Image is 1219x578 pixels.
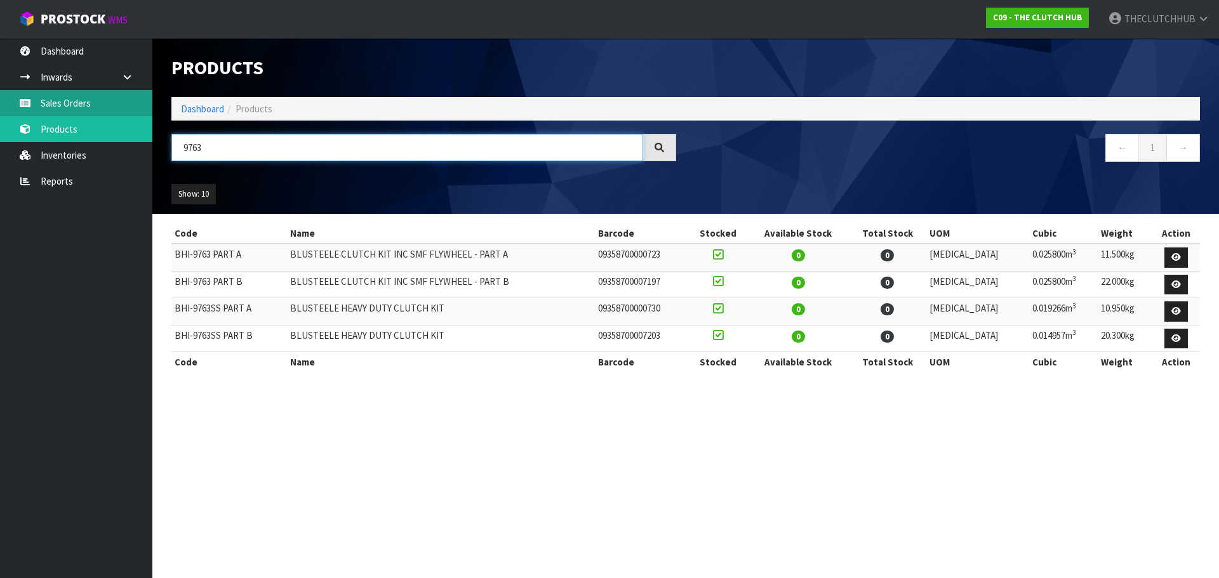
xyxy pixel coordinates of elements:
[792,277,805,289] span: 0
[287,271,595,298] td: BLUSTEELE CLUTCH KIT INC SMF FLYWHEEL - PART B
[287,352,595,372] th: Name
[595,271,689,298] td: 09358700007197
[792,331,805,343] span: 0
[848,352,926,372] th: Total Stock
[287,325,595,352] td: BLUSTEELE HEAVY DUTY CLUTCH KIT
[1166,134,1200,161] a: →
[881,277,894,289] span: 0
[171,134,643,161] input: Search products
[926,223,1029,244] th: UOM
[926,244,1029,271] td: [MEDICAL_DATA]
[848,223,926,244] th: Total Stock
[1072,247,1076,256] sup: 3
[926,325,1029,352] td: [MEDICAL_DATA]
[41,11,105,27] span: ProStock
[595,298,689,325] td: 09358700000730
[287,298,595,325] td: BLUSTEELE HEAVY DUTY CLUTCH KIT
[171,244,287,271] td: BHI-9763 PART A
[792,303,805,315] span: 0
[595,325,689,352] td: 09358700007203
[1098,298,1152,325] td: 10.950kg
[171,352,287,372] th: Code
[171,184,216,204] button: Show: 10
[689,352,748,372] th: Stocked
[1029,271,1098,298] td: 0.025800m
[171,325,287,352] td: BHI-9763SS PART B
[993,12,1082,23] strong: C09 - THE CLUTCH HUB
[881,249,894,261] span: 0
[595,244,689,271] td: 09358700000723
[1124,13,1196,25] span: THECLUTCHHUB
[1029,325,1098,352] td: 0.014957m
[595,223,689,244] th: Barcode
[1098,352,1152,372] th: Weight
[1029,298,1098,325] td: 0.019266m
[1072,301,1076,310] sup: 3
[171,57,676,78] h1: Products
[1098,271,1152,298] td: 22.000kg
[926,271,1029,298] td: [MEDICAL_DATA]
[171,271,287,298] td: BHI-9763 PART B
[236,103,272,115] span: Products
[171,223,287,244] th: Code
[1152,223,1200,244] th: Action
[1072,274,1076,283] sup: 3
[1152,352,1200,372] th: Action
[1138,134,1167,161] a: 1
[1029,244,1098,271] td: 0.025800m
[171,298,287,325] td: BHI-9763SS PART A
[1029,352,1098,372] th: Cubic
[1105,134,1139,161] a: ←
[926,352,1029,372] th: UOM
[1098,244,1152,271] td: 11.500kg
[287,244,595,271] td: BLUSTEELE CLUTCH KIT INC SMF FLYWHEEL - PART A
[595,352,689,372] th: Barcode
[792,249,805,261] span: 0
[108,14,128,26] small: WMS
[1098,325,1152,352] td: 20.300kg
[748,223,849,244] th: Available Stock
[287,223,595,244] th: Name
[695,134,1200,165] nav: Page navigation
[19,11,35,27] img: cube-alt.png
[881,303,894,315] span: 0
[881,331,894,343] span: 0
[1029,223,1098,244] th: Cubic
[1098,223,1152,244] th: Weight
[689,223,748,244] th: Stocked
[748,352,849,372] th: Available Stock
[926,298,1029,325] td: [MEDICAL_DATA]
[1072,328,1076,337] sup: 3
[181,103,224,115] a: Dashboard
